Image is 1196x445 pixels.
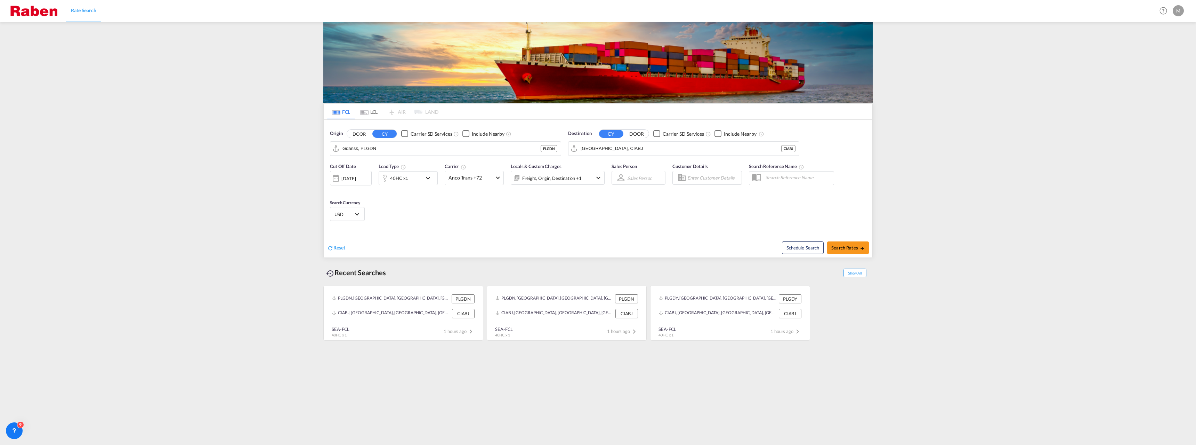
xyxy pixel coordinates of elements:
recent-search-card: PLGDY, [GEOGRAPHIC_DATA], [GEOGRAPHIC_DATA], [GEOGRAPHIC_DATA] , [GEOGRAPHIC_DATA] PLGDYCIABJ, [G... [650,286,810,341]
span: Show All [843,269,866,277]
md-icon: icon-chevron-right [467,327,475,336]
input: Search Reference Name [762,172,834,183]
md-icon: icon-chevron-right [630,327,638,336]
span: Locals & Custom Charges [511,164,561,169]
div: 40HC x1icon-chevron-down [379,171,438,185]
button: CY [599,130,623,138]
div: [DATE] [341,175,356,182]
div: Carrier SD Services [663,130,704,137]
div: SEA-FCL [332,326,349,332]
div: SEA-FCL [658,326,676,332]
div: CIABJ [452,309,475,318]
md-icon: icon-chevron-down [424,174,436,182]
input: Search by Port [581,143,781,154]
md-checkbox: Checkbox No Ink [401,130,452,137]
span: 1 hours ago [607,328,638,334]
md-icon: icon-backup-restore [326,269,334,278]
div: PLGDY [779,294,801,303]
div: CIABJ [781,145,795,152]
div: [DATE] [330,171,372,185]
div: Include Nearby [472,130,504,137]
recent-search-card: PLGDN, [GEOGRAPHIC_DATA], [GEOGRAPHIC_DATA], [GEOGRAPHIC_DATA] , [GEOGRAPHIC_DATA] PLGDNCIABJ, [G... [323,286,483,341]
md-checkbox: Checkbox No Ink [714,130,757,137]
button: Note: By default Schedule search will only considerorigin ports, destination ports and cut off da... [782,241,824,254]
span: Reset [333,245,345,251]
img: 56a1822070ee11ef8af4bf29ef0a0da2.png [10,3,57,19]
md-icon: icon-arrow-right [860,246,865,251]
span: Origin [330,130,342,137]
input: Enter Customer Details [687,173,740,183]
md-icon: Unchecked: Ignores neighbouring ports when fetching rates.Checked : Includes neighbouring ports w... [759,131,764,137]
div: Include Nearby [724,130,757,137]
span: Destination [568,130,592,137]
div: Origin DOOR CY Checkbox No InkUnchecked: Search for CY (Container Yard) services for all selected... [324,120,872,257]
div: PLGDN, Gdansk, Poland, Eastern Europe , Europe [495,294,613,303]
span: Load Type [379,164,406,169]
span: USD [334,211,354,217]
div: Help [1157,5,1173,17]
span: Search Rates [831,245,865,251]
md-icon: icon-information-outline [401,164,406,170]
span: 1 hours ago [770,328,802,334]
div: icon-refreshReset [327,244,345,252]
div: Freight Origin Destination Factory Stuffing [522,173,582,183]
recent-search-card: PLGDN, [GEOGRAPHIC_DATA], [GEOGRAPHIC_DATA], [GEOGRAPHIC_DATA] , [GEOGRAPHIC_DATA] PLGDNCIABJ, [G... [487,286,647,341]
div: PLGDN [452,294,475,303]
md-checkbox: Checkbox No Ink [653,130,704,137]
md-icon: Unchecked: Ignores neighbouring ports when fetching rates.Checked : Includes neighbouring ports w... [506,131,511,137]
span: 40HC x 1 [332,333,347,337]
span: 40HC x 1 [495,333,510,337]
md-icon: Unchecked: Search for CY (Container Yard) services for all selected carriers.Checked : Search for... [705,131,711,137]
div: PLGDN [615,294,638,303]
md-icon: Unchecked: Search for CY (Container Yard) services for all selected carriers.Checked : Search for... [453,131,459,137]
md-icon: icon-chevron-down [594,174,603,182]
div: CIABJ [615,309,638,318]
span: Search Currency [330,200,360,205]
md-icon: The selected Trucker/Carrierwill be displayed in the rate results If the rates are from another f... [461,164,466,170]
div: CIABJ [779,309,801,318]
span: 40HC x 1 [658,333,673,337]
md-tab-item: FCL [327,104,355,119]
div: Freight Origin Destination Factory Stuffingicon-chevron-down [511,171,605,185]
md-pagination-wrapper: Use the left and right arrow keys to navigate between tabs [327,104,438,119]
md-icon: icon-refresh [327,245,333,251]
div: Carrier SD Services [411,130,452,137]
div: PLGDY, Gdynia, Poland, Eastern Europe , Europe [659,294,777,303]
div: CIABJ, Abidjan, Côte d'Ivoire, Western Africa, Africa [659,309,777,318]
div: Recent Searches [323,265,389,280]
div: PLGDN, Gdansk, Poland, Eastern Europe , Europe [332,294,450,303]
md-checkbox: Checkbox No Ink [462,130,504,137]
div: PLGDN [541,145,557,152]
div: 40HC x1 [390,173,408,183]
span: Cut Off Date [330,164,356,169]
span: Customer Details [672,164,708,169]
div: M [1173,5,1184,16]
md-select: Select Currency: $ USDUnited States Dollar [334,209,361,219]
md-select: Sales Person [627,173,653,183]
span: Search Reference Name [749,164,804,169]
md-icon: icon-chevron-right [793,327,802,336]
md-datepicker: Select [330,185,335,194]
span: Help [1157,5,1169,17]
md-icon: Your search will be saved by the below given name [799,164,804,170]
button: DOOR [624,130,649,138]
span: Rate Search [71,7,96,13]
md-tab-item: LCL [355,104,383,119]
input: Search by Port [342,143,541,154]
span: Carrier [445,164,466,169]
div: CIABJ, Abidjan, Côte d'Ivoire, Western Africa, Africa [495,309,614,318]
button: CY [372,130,397,138]
span: Anco Trans +72 [448,174,494,181]
div: SEA-FCL [495,326,513,332]
span: 1 hours ago [444,328,475,334]
img: LCL+%26+FCL+BACKGROUND.png [323,22,873,103]
button: Search Ratesicon-arrow-right [827,241,869,254]
button: DOOR [347,130,371,138]
md-input-container: Gdansk, PLGDN [330,142,561,156]
span: Sales Person [612,164,637,169]
div: CIABJ, Abidjan, Côte d'Ivoire, Western Africa, Africa [332,309,450,318]
md-input-container: Abidjan, CIABJ [568,142,799,156]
